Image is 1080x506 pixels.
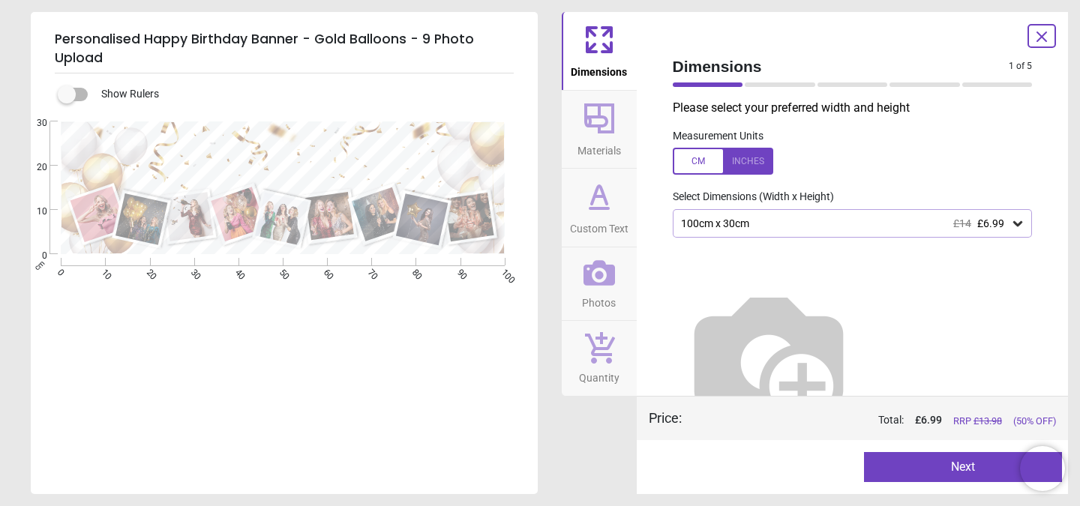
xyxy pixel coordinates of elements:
span: 6.99 [921,414,942,426]
span: £ 13.98 [973,415,1002,427]
span: Quantity [579,364,619,386]
label: Measurement Units [673,129,763,144]
span: 10 [19,205,47,218]
label: Select Dimensions (Width x Height) [661,190,834,205]
p: Please select your preferred width and height [673,100,1045,116]
div: Price : [649,409,682,427]
span: £ [915,413,942,428]
span: RRP [953,415,1002,428]
span: 0 [19,250,47,262]
span: Dimensions [571,58,627,80]
button: Photos [562,247,637,321]
span: £6.99 [977,217,1004,229]
span: £14 [953,217,971,229]
button: Quantity [562,321,637,396]
h5: Personalised Happy Birthday Banner - Gold Balloons - 9 Photo Upload [55,24,514,73]
span: (50% OFF) [1013,415,1056,428]
button: Next [864,452,1062,482]
span: 30 [19,117,47,130]
div: 100cm x 30cm [679,217,1011,230]
button: Materials [562,91,637,169]
button: Dimensions [562,12,637,90]
span: Custom Text [570,214,628,237]
span: 20 [19,161,47,174]
span: Dimensions [673,55,1009,77]
button: Custom Text [562,169,637,247]
span: Materials [577,136,621,159]
span: Photos [582,289,616,311]
div: Total: [704,413,1057,428]
img: Helper for size comparison [673,262,865,454]
div: Show Rulers [67,85,538,103]
iframe: Brevo live chat [1020,446,1065,491]
span: 1 of 5 [1009,60,1032,73]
